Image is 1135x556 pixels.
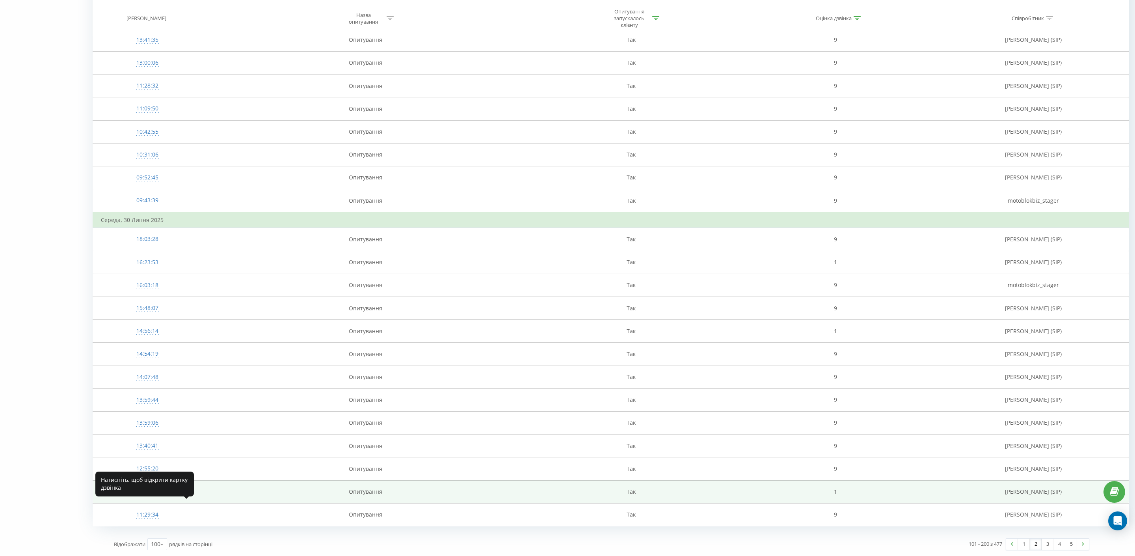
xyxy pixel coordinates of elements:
[202,457,529,480] td: Опитування
[1030,539,1042,550] a: 2
[938,166,1129,189] td: [PERSON_NAME] (SIP)
[529,143,733,166] td: Так
[202,343,529,366] td: Опитування
[202,228,529,251] td: Опитування
[938,320,1129,343] td: [PERSON_NAME] (SIP)
[101,170,194,185] div: 09:52:45
[938,480,1129,503] td: [PERSON_NAME] (SIP)
[101,147,194,162] div: 10:31:06
[529,189,733,213] td: Так
[101,438,194,453] div: 13:40:41
[938,435,1129,457] td: [PERSON_NAME] (SIP)
[938,343,1129,366] td: [PERSON_NAME] (SIP)
[733,166,938,189] td: 9
[202,166,529,189] td: Опитування
[127,15,166,22] div: [PERSON_NAME]
[938,457,1129,480] td: [PERSON_NAME] (SIP)
[202,435,529,457] td: Опитування
[529,366,733,388] td: Так
[95,472,194,496] div: Натисніть, щоб відкрити картку дзвінка
[733,189,938,213] td: 9
[608,8,650,28] div: Опитування запускалось клієнту
[529,166,733,189] td: Так
[529,228,733,251] td: Так
[938,28,1129,51] td: [PERSON_NAME] (SIP)
[101,461,194,476] div: 12:55:20
[529,274,733,297] td: Так
[969,540,1002,548] div: 101 - 200 з 477
[529,435,733,457] td: Так
[938,297,1129,320] td: [PERSON_NAME] (SIP)
[529,120,733,143] td: Так
[202,411,529,434] td: Опитування
[101,415,194,431] div: 13:59:06
[938,251,1129,274] td: [PERSON_NAME] (SIP)
[101,323,194,339] div: 14:56:14
[733,28,938,51] td: 9
[202,75,529,97] td: Опитування
[938,411,1129,434] td: [PERSON_NAME] (SIP)
[733,297,938,320] td: 9
[529,411,733,434] td: Так
[733,274,938,297] td: 9
[529,343,733,366] td: Так
[202,297,529,320] td: Опитування
[101,231,194,247] div: 18:03:28
[529,320,733,343] td: Так
[529,28,733,51] td: Так
[101,124,194,140] div: 10:42:55
[938,75,1129,97] td: [PERSON_NAME] (SIP)
[733,120,938,143] td: 9
[101,278,194,293] div: 16:03:18
[202,503,529,526] td: Опитування
[1053,539,1065,550] a: 4
[938,51,1129,74] td: [PERSON_NAME] (SIP)
[529,480,733,503] td: Так
[733,143,938,166] td: 9
[938,228,1129,251] td: [PERSON_NAME] (SIP)
[733,435,938,457] td: 9
[114,541,145,548] span: Відображати
[938,120,1129,143] td: [PERSON_NAME] (SIP)
[202,366,529,388] td: Опитування
[529,503,733,526] td: Так
[733,51,938,74] td: 9
[733,480,938,503] td: 1
[816,15,852,22] div: Оцінка дзвінка
[1108,511,1127,530] div: Open Intercom Messenger
[101,55,194,71] div: 13:00:06
[202,480,529,503] td: Опитування
[938,503,1129,526] td: [PERSON_NAME] (SIP)
[529,75,733,97] td: Так
[101,300,194,316] div: 15:48:07
[529,457,733,480] td: Так
[733,251,938,274] td: 1
[938,388,1129,411] td: [PERSON_NAME] (SIP)
[202,120,529,143] td: Опитування
[202,97,529,120] td: Опитування
[938,143,1129,166] td: [PERSON_NAME] (SIP)
[202,143,529,166] td: Опитування
[529,251,733,274] td: Так
[202,28,529,51] td: Опитування
[1042,539,1053,550] a: 3
[529,388,733,411] td: Так
[101,369,194,385] div: 14:07:48
[202,189,529,213] td: Опитування
[529,51,733,74] td: Так
[529,97,733,120] td: Так
[101,78,194,93] div: 11:28:32
[101,32,194,48] div: 13:41:35
[733,411,938,434] td: 9
[169,541,212,548] span: рядків на сторінці
[1012,15,1044,22] div: Співробітник
[151,540,160,548] div: 100
[733,320,938,343] td: 1
[101,193,194,208] div: 09:43:39
[202,274,529,297] td: Опитування
[101,346,194,362] div: 14:54:19
[529,297,733,320] td: Так
[733,228,938,251] td: 9
[93,212,1129,228] td: Середа, 30 Липня 2025
[202,51,529,74] td: Опитування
